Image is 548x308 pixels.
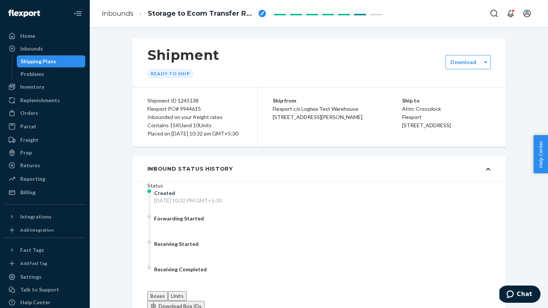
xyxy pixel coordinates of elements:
p: Ship to [402,97,491,105]
a: Inbounds [4,43,85,55]
button: Open notifications [503,6,518,21]
div: Integrations [20,213,52,220]
p: Ship from [273,97,402,105]
div: Placed on [DATE] 10:32 pm GMT+5:30 [147,129,242,138]
div: Inventory [20,83,44,91]
button: Talk to Support [4,284,85,296]
a: Home [4,30,85,42]
a: Parcel [4,121,85,132]
span: Flexport c/o Logiwa Test Warehouse [STREET_ADDRESS][PERSON_NAME] [273,106,362,120]
a: Inbounds [102,9,134,18]
button: Help Center [533,135,548,173]
a: Add Integration [4,226,85,235]
div: Billing [20,189,36,196]
p: Attn: Crossdock [402,105,491,113]
span: Receiving Started [154,241,199,247]
div: Problems [21,70,44,78]
span: [STREET_ADDRESS] [402,122,451,128]
div: Shipment ID 1245138 [147,97,242,105]
label: Download [450,58,476,66]
button: Open Search Box [487,6,502,21]
span: Receiving Completed [154,266,207,272]
a: Add Fast Tag [4,259,85,268]
span: Storage to Ecom Transfer RP01ZTLXEPKPM [148,9,255,19]
a: Billing [4,186,85,198]
a: Prep [4,147,85,159]
div: Contains 1 SKU and 10 Units [147,121,242,129]
div: Add Fast Tag [20,260,47,266]
h1: Shipment [147,47,220,63]
div: Inbounds [20,45,43,52]
div: Add Integration [20,227,53,233]
div: Status [147,182,491,189]
div: Freight [20,136,39,144]
button: Fast Tags [4,244,85,256]
button: Integrations [4,211,85,223]
div: Replenishments [20,97,60,104]
a: Inventory [4,81,85,93]
a: Settings [4,271,85,283]
a: Replenishments [4,94,85,106]
a: Orders [4,107,85,119]
p: Flexport [402,113,491,121]
a: Reporting [4,173,85,185]
div: Parcel [20,123,36,130]
span: Created [154,190,175,196]
button: Units [168,291,187,301]
a: Returns [4,159,85,171]
a: Problems [17,68,86,80]
iframe: Opens a widget where you can chat to one of our agents [499,286,541,304]
div: Home [20,32,35,40]
span: Forwarding Started [154,215,204,222]
ol: breadcrumbs [96,3,272,25]
div: Help Center [20,299,50,306]
div: Settings [20,273,42,281]
div: Shipping Plans [21,58,56,65]
div: Prep [20,149,32,156]
button: Open account menu [520,6,535,21]
img: Flexport logo [8,10,40,17]
div: Orders [20,109,38,117]
div: Fast Tags [20,246,44,254]
div: Returns [20,162,40,169]
div: Inbound Status History [147,165,233,173]
div: Talk to Support [20,286,59,293]
a: Shipping Plans [17,55,86,67]
div: Ready to ship [147,69,193,78]
a: Freight [4,134,85,146]
div: Inbounded on your freight rates [147,113,242,121]
div: Flexport PO# 9944615 [147,105,242,113]
button: Boxes [147,291,168,301]
div: [DATE] 10:32 PM GMT+5:30 [154,197,222,204]
button: Close Navigation [70,6,85,21]
div: Reporting [20,175,45,183]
